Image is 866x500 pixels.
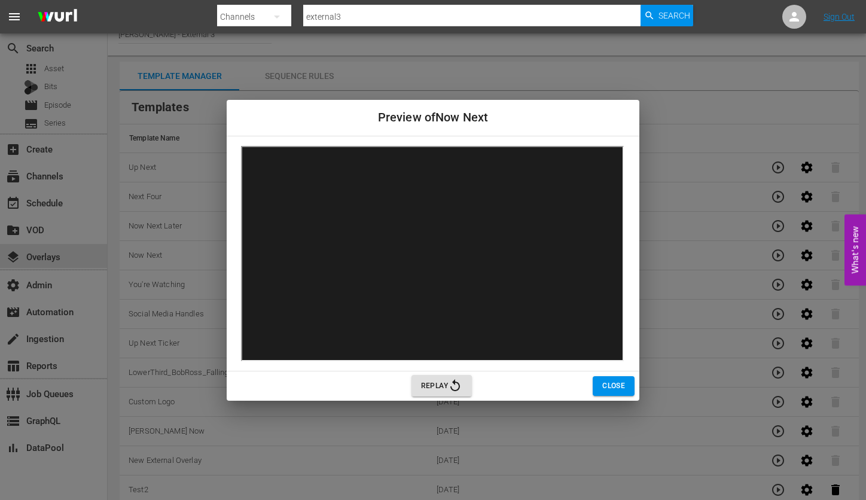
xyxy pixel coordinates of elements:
[378,111,489,124] span: Preview of Now Next
[7,10,22,24] span: menu
[602,380,625,392] span: Close
[411,375,472,397] button: Replay
[421,379,462,393] span: Replay
[593,376,635,396] button: Close
[29,3,86,31] img: ans4CAIJ8jUAAAAAAAAAAAAAAAAAAAAAAAAgQb4GAAAAAAAAAAAAAAAAAAAAAAAAJMjXAAAAAAAAAAAAAAAAAAAAAAAAgAT5G...
[658,5,690,26] span: Search
[824,12,855,22] a: Sign Out
[844,215,866,286] button: Open Feedback Widget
